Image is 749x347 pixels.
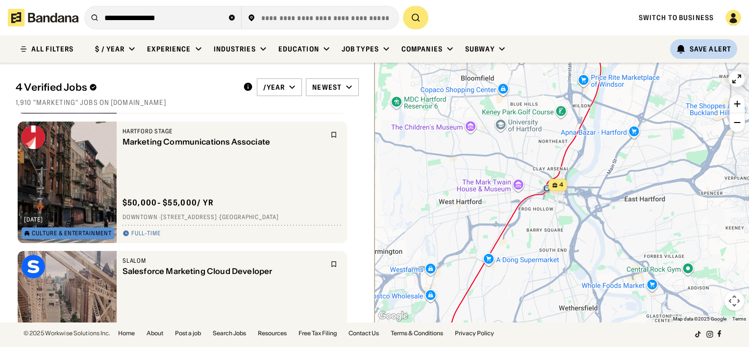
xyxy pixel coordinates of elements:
[24,330,110,336] div: © 2025 Workwise Solutions Inc.
[22,255,45,278] img: Slalom logo
[147,45,191,53] div: Experience
[16,98,359,107] div: 1,910 "marketing" jobs on [DOMAIN_NAME]
[673,316,726,322] span: Map data ©2025 Google
[147,330,163,336] a: About
[123,137,325,147] div: Marketing Communications Associate
[175,330,201,336] a: Post a job
[32,230,112,236] div: Culture & Entertainment
[213,330,246,336] a: Search Jobs
[465,45,495,53] div: Subway
[639,13,714,22] a: Switch to Business
[214,45,256,53] div: Industries
[690,45,731,53] div: Save Alert
[559,181,563,189] span: 4
[455,330,494,336] a: Privacy Policy
[349,330,379,336] a: Contact Us
[312,83,342,92] div: Newest
[123,267,325,276] div: Salesforce Marketing Cloud Developer
[31,46,74,52] div: ALL FILTERS
[258,330,287,336] a: Resources
[123,257,325,265] div: Slalom
[131,230,161,238] div: Full-time
[724,291,744,311] button: Map camera controls
[278,45,319,53] div: Education
[391,330,443,336] a: Terms & Conditions
[299,330,337,336] a: Free Tax Filing
[8,9,78,26] img: Bandana logotype
[123,198,214,208] div: $ 50,000 - $55,000 / yr
[22,125,45,149] img: Hartford Stage logo
[123,127,325,135] div: Hartford Stage
[16,81,235,93] div: 4 Verified Jobs
[732,316,746,322] a: Terms (opens in new tab)
[377,310,409,322] a: Open this area in Google Maps (opens a new window)
[123,214,341,222] div: Downtown · [STREET_ADDRESS] · [GEOGRAPHIC_DATA]
[118,330,135,336] a: Home
[377,310,409,322] img: Google
[95,45,125,53] div: $ / year
[342,45,379,53] div: Job Types
[401,45,443,53] div: Companies
[24,217,43,223] div: [DATE]
[16,113,359,322] div: grid
[263,83,285,92] div: /year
